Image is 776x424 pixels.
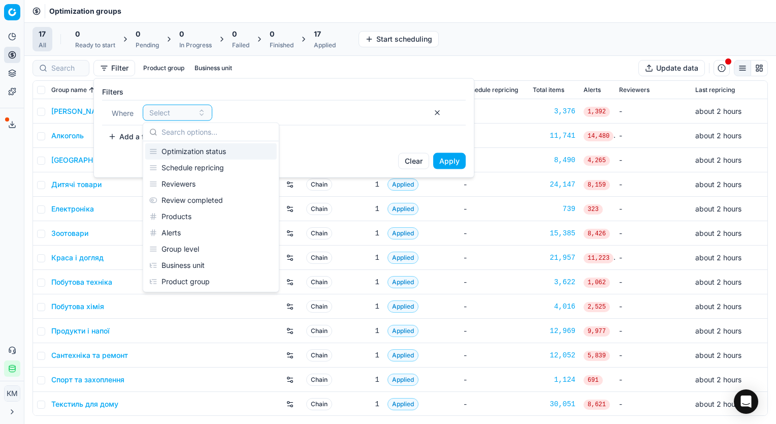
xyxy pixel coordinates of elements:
[145,274,277,290] div: Product group
[145,241,277,257] div: Group level
[145,143,277,160] div: Optimization status
[102,87,466,97] label: Filters
[145,192,277,208] div: Review completed
[149,108,170,118] span: Select
[161,122,273,142] input: Search options...
[433,153,466,169] button: Apply
[102,129,164,145] button: Add a filter
[145,208,277,225] div: Products
[145,160,277,176] div: Schedule repricing
[398,153,429,169] button: Clear
[143,141,279,292] div: Suggestions
[145,176,277,192] div: Reviewers
[112,109,134,117] span: Where
[145,257,277,274] div: Business unit
[145,225,277,241] div: Alerts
